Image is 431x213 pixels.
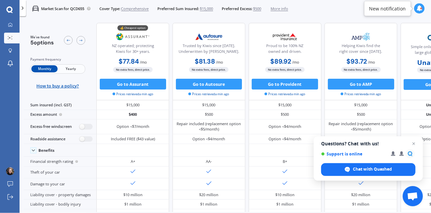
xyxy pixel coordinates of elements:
span: / mo [293,60,300,65]
div: NZ operated; protecting Kiwis for 30+ years. [101,43,164,57]
div: $10 million [275,192,295,198]
div: Option <$4/month [269,124,301,129]
div: Theft of your car [24,167,96,178]
div: Financial strength rating [24,157,96,166]
span: Yearly [58,65,84,72]
span: Close chat [410,140,418,148]
div: $500 [249,110,321,119]
div: $15,000 [96,100,169,110]
img: Provident.png [267,30,303,43]
img: car.f15378c7a67c060ca3f3.svg [32,5,39,12]
div: $400 [96,110,169,119]
div: Included FREE ($43 value) [111,136,155,142]
span: Questions? Chat with us! [321,141,415,146]
b: $77.84 [119,57,139,66]
span: No extra fees, direct price. [341,67,381,72]
span: $15,000 [200,6,213,11]
span: Comprehensive [121,6,149,11]
div: B+ [283,159,287,164]
div: Liability cover - bodily injury [24,200,96,209]
img: ACg8ocK7jqRhQNaFCmRyk1-cUiwfsNsrh0_n98Vh_uB58iF8cHVoR6S-=s96-c [6,167,14,175]
div: Option <$4/month [269,136,301,142]
span: We've found [30,35,54,40]
div: $500 [325,110,397,119]
span: Preferred Excess: [222,6,252,11]
span: / mo [368,60,375,65]
div: 💰 Cheapest option [118,25,148,31]
div: Option <$7/month [117,124,149,129]
button: Go to AMP [328,79,394,90]
div: Helping Kiwis find the right cover since [DATE]. [329,43,393,57]
div: $20 million [199,192,218,198]
span: Prices retrieved a min ago [188,92,229,97]
p: Market Scan for QCD655 [41,6,85,11]
div: $10 million [123,192,143,198]
span: More info [271,6,288,11]
div: Liability cover - property damages [24,190,96,200]
div: Roadside assistance [24,134,96,144]
div: Excess amount [24,110,96,119]
img: AMP.webp [343,30,379,43]
span: Preferred Sum Insured: [157,6,199,11]
span: / mo [140,60,147,65]
div: Payment frequency [30,57,85,62]
div: $1 million [276,202,294,207]
div: $15,000 [249,100,321,110]
div: Chat with Quashed [321,163,415,176]
div: Trusted by Kiwis since [DATE]. Underwritten by [PERSON_NAME]. [177,43,241,57]
b: $93.72 [347,57,367,66]
div: Option <$4/month [192,136,225,142]
div: $20 million [351,192,371,198]
div: $1 million [352,202,370,207]
img: Assurant.png [115,30,151,43]
b: $89.92 [271,57,291,66]
span: 5 options [30,39,54,46]
div: Repair included (replacement option <$5/month) [329,121,393,132]
div: Sum insured (incl. GST) [24,100,96,110]
span: Prices retrieved a min ago [341,92,381,97]
div: $15,000 [325,100,397,110]
span: No extra fees, direct price. [265,67,305,72]
span: Chat with Quashed [353,166,392,172]
span: Cover Type: [99,6,120,11]
img: Autosure.webp [191,30,227,43]
span: No extra fees, direct price. [189,67,228,72]
span: $500 [253,6,261,11]
div: Repair included (replacement option <$5/month) [177,121,241,132]
b: $81.38 [195,57,215,66]
span: Prices retrieved a min ago [265,92,305,97]
div: Damage to your car [24,178,96,190]
button: Go to Autosure [176,79,242,90]
div: AA- [206,159,212,164]
div: Open chat [403,186,423,206]
span: Support is online [321,151,386,156]
div: $500 [173,110,245,119]
div: New notification [369,5,406,12]
div: Excess-free windscreen [24,119,96,134]
button: Go to Assurant [100,79,166,90]
div: A+ [131,159,135,164]
span: No extra fees, direct price. [113,67,153,72]
span: Prices retrieved a min ago [113,92,153,97]
div: Benefits [38,148,55,153]
span: / mo [216,60,223,65]
button: Go to Provident [252,79,318,90]
span: How to buy a policy? [36,83,79,88]
div: Proud to be 100% NZ owned and driven. [253,43,316,57]
div: $1 million [200,202,217,207]
div: $15,000 [173,100,245,110]
div: $1 million [124,202,142,207]
span: Monthly [31,65,58,72]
